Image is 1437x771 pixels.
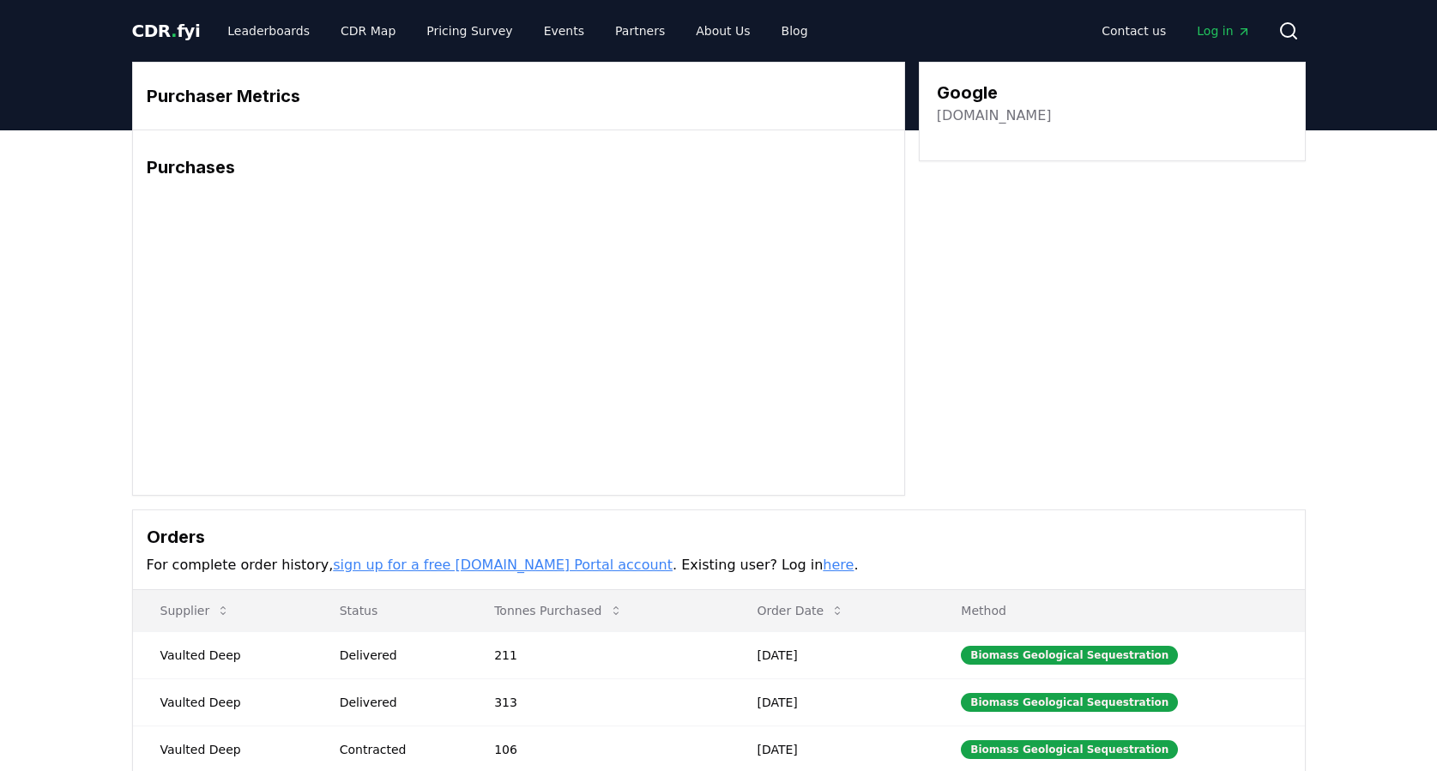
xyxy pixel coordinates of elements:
p: Status [326,602,454,619]
div: Contracted [340,741,454,758]
a: here [823,557,854,573]
td: [DATE] [729,678,933,726]
td: Vaulted Deep [133,631,312,678]
h3: Orders [147,524,1291,550]
p: For complete order history, . Existing user? Log in . [147,555,1291,575]
button: Supplier [147,593,245,628]
div: Biomass Geological Sequestration [961,740,1178,759]
a: Contact us [1088,15,1180,46]
nav: Main [1088,15,1264,46]
a: sign up for a free [DOMAIN_NAME] Portal account [333,557,673,573]
span: Log in [1197,22,1250,39]
div: Biomass Geological Sequestration [961,646,1178,665]
div: Biomass Geological Sequestration [961,693,1178,712]
a: CDR.fyi [132,19,201,43]
button: Tonnes Purchased [480,593,636,628]
a: Pricing Survey [413,15,526,46]
a: Leaderboards [214,15,323,46]
a: About Us [682,15,764,46]
a: Blog [768,15,822,46]
button: Order Date [743,593,858,628]
a: CDR Map [327,15,409,46]
nav: Main [214,15,821,46]
td: 211 [467,631,729,678]
a: Partners [601,15,679,46]
a: Log in [1183,15,1264,46]
td: [DATE] [729,631,933,678]
a: [DOMAIN_NAME] [937,105,1052,126]
div: Delivered [340,694,454,711]
h3: Purchaser Metrics [147,83,891,109]
p: Method [947,602,1290,619]
td: Vaulted Deep [133,678,312,726]
span: CDR fyi [132,21,201,41]
a: Events [530,15,598,46]
h3: Purchases [147,154,891,180]
span: . [171,21,177,41]
div: Delivered [340,647,454,664]
h3: Google [937,80,1052,105]
td: 313 [467,678,729,726]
